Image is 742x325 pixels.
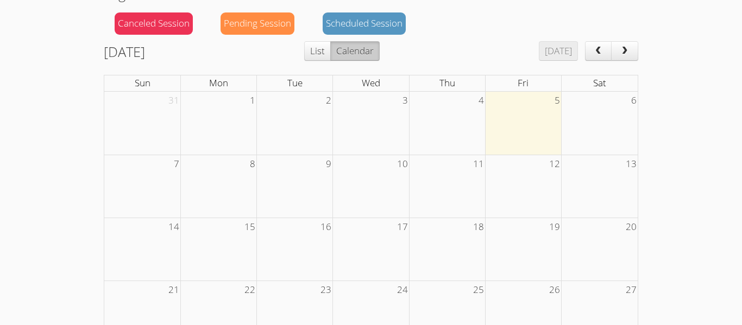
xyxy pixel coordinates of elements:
[472,155,485,173] span: 11
[330,41,380,61] button: Calendar
[319,218,332,236] span: 16
[396,281,409,299] span: 24
[593,77,606,89] span: Sat
[287,77,303,89] span: Tue
[396,218,409,236] span: 17
[625,218,638,236] span: 20
[630,92,638,110] span: 6
[585,41,612,61] button: prev
[304,41,331,61] button: List
[548,218,561,236] span: 19
[167,218,180,236] span: 14
[396,155,409,173] span: 10
[518,77,529,89] span: Fri
[243,281,256,299] span: 22
[249,92,256,110] span: 1
[173,155,180,173] span: 7
[209,77,228,89] span: Mon
[135,77,150,89] span: Sun
[167,92,180,110] span: 31
[325,92,332,110] span: 2
[472,281,485,299] span: 25
[539,41,578,61] button: [DATE]
[362,77,380,89] span: Wed
[323,12,406,35] div: Scheduled Session
[472,218,485,236] span: 18
[554,92,561,110] span: 5
[439,77,455,89] span: Thu
[625,155,638,173] span: 13
[548,155,561,173] span: 12
[167,281,180,299] span: 21
[401,92,409,110] span: 3
[625,281,638,299] span: 27
[548,281,561,299] span: 26
[611,41,638,61] button: next
[115,12,193,35] div: Canceled Session
[104,41,145,62] h2: [DATE]
[319,281,332,299] span: 23
[477,92,485,110] span: 4
[243,218,256,236] span: 15
[325,155,332,173] span: 9
[249,155,256,173] span: 8
[221,12,294,35] div: Pending Session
